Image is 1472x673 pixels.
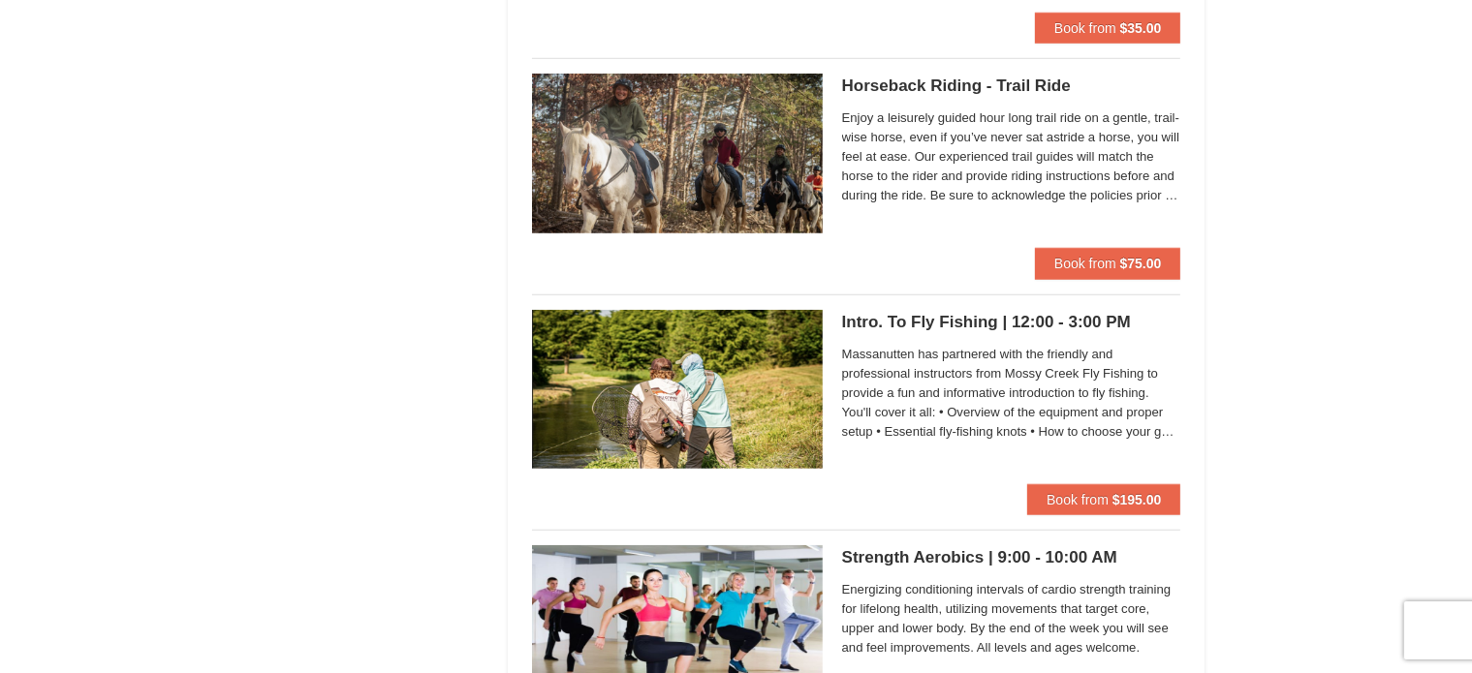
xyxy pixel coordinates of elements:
[1054,20,1116,36] span: Book from
[842,548,1181,567] h5: Strength Aerobics | 9:00 - 10:00 AM
[532,310,823,469] img: 18871151-82-77455338.jpg
[842,108,1181,205] span: Enjoy a leisurely guided hour long trail ride on a gentle, trail-wise horse, even if you’ve never...
[1120,256,1162,271] strong: $75.00
[1120,20,1162,36] strong: $35.00
[842,313,1181,332] h5: Intro. To Fly Fishing | 12:00 - 3:00 PM
[842,345,1181,442] span: Massanutten has partnered with the friendly and professional instructors from Mossy Creek Fly Fis...
[1054,256,1116,271] span: Book from
[842,76,1181,96] h5: Horseback Riding - Trail Ride
[1112,492,1162,507] strong: $195.00
[1035,248,1181,279] button: Book from $75.00
[1035,13,1181,44] button: Book from $35.00
[1027,484,1180,515] button: Book from $195.00
[842,580,1181,658] span: Energizing conditioning intervals of cardio strength training for lifelong health, utilizing move...
[532,74,823,232] img: 21584748-79-4e8ac5ed.jpg
[1047,492,1109,507] span: Book from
